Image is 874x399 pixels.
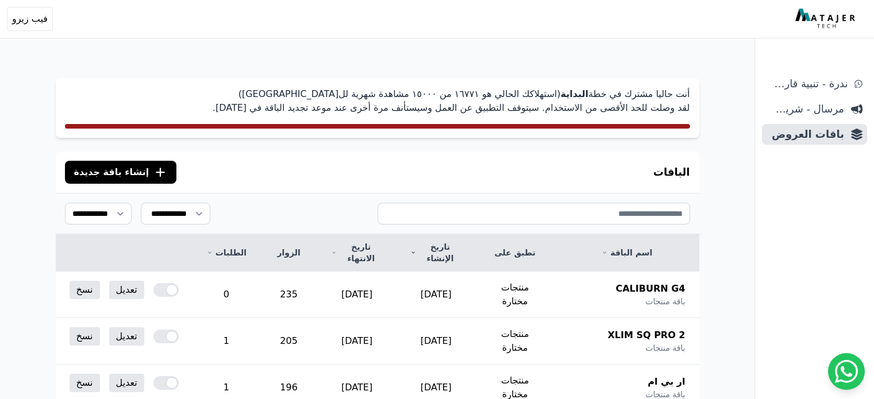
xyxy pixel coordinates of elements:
span: إنشاء باقة جديدة [74,165,149,179]
span: فيب زيرو [12,12,48,26]
strong: البداية [560,88,588,99]
a: تاريخ الإنشاء [410,241,461,264]
td: 0 [192,272,260,318]
button: إنشاء باقة جديدة [65,161,177,184]
td: منتجات مختارة [475,318,555,365]
a: نسخ [70,374,100,392]
td: [DATE] [317,272,396,318]
span: باقات العروض [767,126,844,142]
span: ندرة - تنبية قارب علي النفاذ [767,76,848,92]
span: XLIM SQ PRO 2 [607,328,685,342]
td: 1 [192,318,260,365]
span: CALIBURN G4 [615,282,685,296]
img: MatajerTech Logo [795,9,858,29]
a: تعديل [109,327,144,346]
button: فيب زيرو [7,7,53,31]
h3: الباقات [653,164,690,180]
a: اسم الباقة [568,247,685,258]
a: نسخ [70,327,100,346]
td: [DATE] [396,272,475,318]
span: باقة منتجات [645,342,685,354]
td: 235 [260,272,317,318]
a: تعديل [109,281,144,299]
a: الطلبات [206,247,247,258]
span: باقة منتجات [645,296,685,307]
span: مرسال - شريط دعاية [767,101,844,117]
a: تاريخ الانتهاء [331,241,383,264]
th: تطبق على [475,234,555,272]
td: منتجات مختارة [475,272,555,318]
span: ار بي ام [648,375,685,389]
a: تعديل [109,374,144,392]
p: أنت حاليا مشترك في خطة (استهلاكك الحالي هو ١٦٧٧١ من ١٥۰۰۰ مشاهدة شهرية لل[GEOGRAPHIC_DATA]) لقد و... [65,87,690,115]
a: نسخ [70,281,100,299]
td: [DATE] [317,318,396,365]
td: [DATE] [396,318,475,365]
td: 205 [260,318,317,365]
th: الزوار [260,234,317,272]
